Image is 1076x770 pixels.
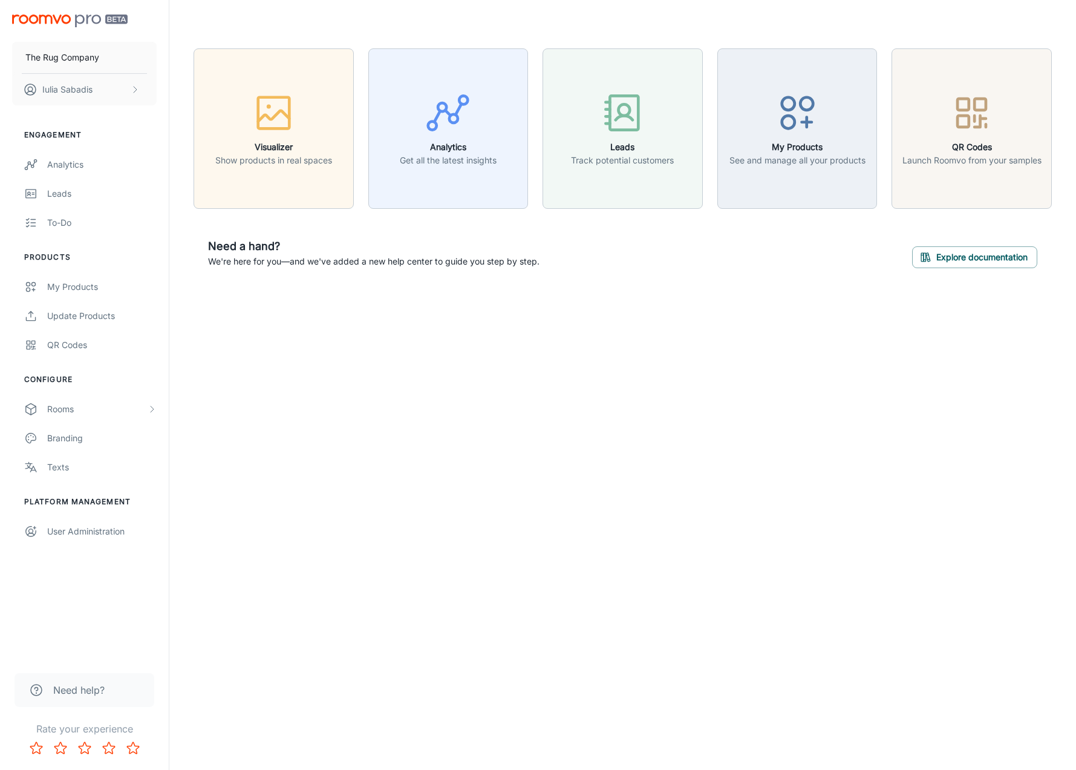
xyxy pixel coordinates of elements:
img: Roomvo PRO Beta [12,15,128,27]
button: QR CodesLaunch Roomvo from your samples [892,48,1052,209]
a: Explore documentation [912,250,1037,262]
button: VisualizerShow products in real spaces [194,48,354,209]
div: My Products [47,280,157,294]
button: Iulia Sabadis [12,74,157,105]
a: QR CodesLaunch Roomvo from your samples [892,122,1052,134]
p: See and manage all your products [729,154,866,167]
h6: My Products [729,140,866,154]
h6: Visualizer [215,140,332,154]
button: Explore documentation [912,246,1037,268]
h6: Need a hand? [208,238,540,255]
h6: Analytics [400,140,497,154]
div: Update Products [47,309,157,323]
a: LeadsTrack potential customers [543,122,703,134]
div: To-do [47,216,157,229]
button: My ProductsSee and manage all your products [717,48,878,209]
p: Get all the latest insights [400,154,497,167]
div: Analytics [47,158,157,171]
p: The Rug Company [25,51,99,64]
p: Launch Roomvo from your samples [902,154,1042,167]
p: Track potential customers [571,154,674,167]
a: AnalyticsGet all the latest insights [368,122,529,134]
button: AnalyticsGet all the latest insights [368,48,529,209]
h6: Leads [571,140,674,154]
a: My ProductsSee and manage all your products [717,122,878,134]
p: Show products in real spaces [215,154,332,167]
h6: QR Codes [902,140,1042,154]
p: Iulia Sabadis [42,83,93,96]
button: LeadsTrack potential customers [543,48,703,209]
button: The Rug Company [12,42,157,73]
div: Leads [47,187,157,200]
p: We're here for you—and we've added a new help center to guide you step by step. [208,255,540,268]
